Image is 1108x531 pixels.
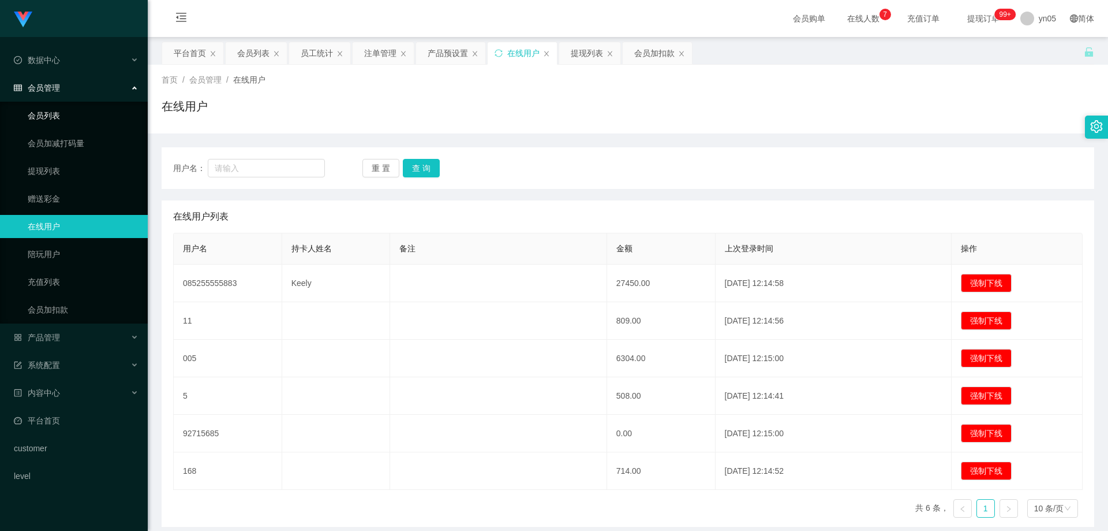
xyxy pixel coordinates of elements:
[14,361,22,369] i: 图标: form
[28,298,138,321] a: 会员加扣款
[634,42,675,64] div: 会员加扣款
[282,265,391,302] td: Keely
[28,104,138,127] a: 会员列表
[607,415,716,452] td: 0.00
[28,215,138,238] a: 在线用户
[174,377,282,415] td: 5
[182,75,185,84] span: /
[28,270,138,294] a: 充值列表
[1084,47,1094,57] i: 图标: unlock
[607,452,716,490] td: 714.00
[977,500,994,517] a: 1
[915,499,949,518] li: 共 6 条，
[616,244,632,253] span: 金额
[237,42,269,64] div: 会员列表
[428,42,468,64] div: 产品预设置
[14,84,22,92] i: 图标: table
[716,377,952,415] td: [DATE] 12:14:41
[14,465,138,488] a: level
[961,462,1012,480] button: 强制下线
[994,9,1015,20] sup: 279
[716,265,952,302] td: [DATE] 12:14:58
[1000,499,1018,518] li: 下一页
[716,452,952,490] td: [DATE] 12:14:52
[209,50,216,57] i: 图标: close
[336,50,343,57] i: 图标: close
[14,409,138,432] a: 图标: dashboard平台首页
[678,50,685,57] i: 图标: close
[174,265,282,302] td: 085255555883
[14,333,60,342] span: 产品管理
[961,14,1005,23] span: 提现订单
[607,265,716,302] td: 27450.00
[14,437,138,460] a: customer
[961,387,1012,405] button: 强制下线
[28,159,138,183] a: 提现列表
[961,349,1012,367] button: 强制下线
[1090,120,1103,133] i: 图标: setting
[273,50,280,57] i: 图标: close
[961,274,1012,292] button: 强制下线
[959,506,966,513] i: 图标: left
[495,49,503,57] i: 图标: sync
[716,415,952,452] td: [DATE] 12:15:00
[607,302,716,340] td: 809.00
[28,187,138,210] a: 赠送彩金
[607,377,716,415] td: 508.00
[162,98,208,115] h1: 在线用户
[901,14,945,23] span: 充值订单
[14,56,22,64] i: 图标: check-circle-o
[183,244,207,253] span: 用户名
[14,55,60,65] span: 数据中心
[226,75,229,84] span: /
[14,83,60,92] span: 会员管理
[399,244,415,253] span: 备注
[607,50,613,57] i: 图标: close
[1070,14,1078,23] i: 图标: global
[362,159,399,177] button: 重 置
[716,302,952,340] td: [DATE] 12:14:56
[400,50,407,57] i: 图标: close
[879,9,891,20] sup: 7
[953,499,972,518] li: 上一页
[301,42,333,64] div: 员工统计
[174,340,282,377] td: 005
[403,159,440,177] button: 查 询
[28,132,138,155] a: 会员加减打码量
[1005,506,1012,513] i: 图标: right
[14,333,22,341] i: 图标: appstore-o
[174,415,282,452] td: 92715685
[1034,500,1064,517] div: 10 条/页
[571,42,603,64] div: 提现列表
[961,244,977,253] span: 操作
[162,75,178,84] span: 首页
[14,388,60,398] span: 内容中心
[173,162,208,174] span: 用户名：
[14,361,60,370] span: 系统配置
[543,50,550,57] i: 图标: close
[233,75,265,84] span: 在线用户
[841,14,885,23] span: 在线人数
[189,75,222,84] span: 会员管理
[162,1,201,38] i: 图标: menu-fold
[174,452,282,490] td: 168
[961,311,1012,330] button: 强制下线
[961,424,1012,443] button: 强制下线
[725,244,773,253] span: 上次登录时间
[208,159,325,177] input: 请输入
[364,42,396,64] div: 注单管理
[716,340,952,377] td: [DATE] 12:15:00
[174,302,282,340] td: 11
[28,243,138,266] a: 陪玩用户
[507,42,540,64] div: 在线用户
[1064,505,1071,513] i: 图标: down
[291,244,332,253] span: 持卡人姓名
[607,340,716,377] td: 6304.00
[174,42,206,64] div: 平台首页
[471,50,478,57] i: 图标: close
[883,9,887,20] p: 7
[173,210,229,224] span: 在线用户列表
[14,12,32,28] img: logo.9652507e.png
[14,389,22,397] i: 图标: profile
